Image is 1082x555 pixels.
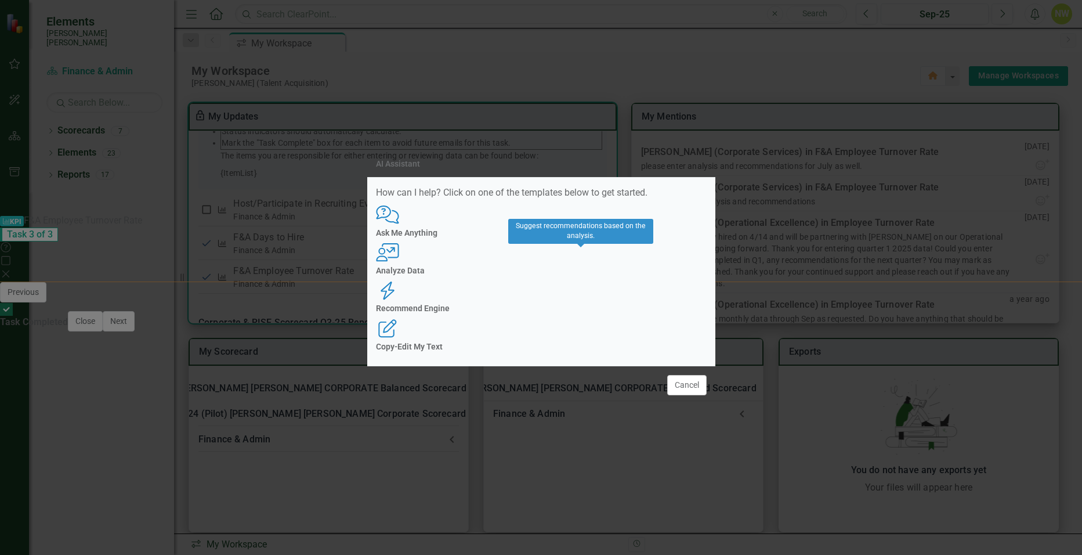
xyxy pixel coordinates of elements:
[376,304,707,313] h4: Recommend Engine
[376,160,420,168] div: AI Assistant
[667,375,707,395] button: Cancel
[376,229,707,237] h4: Ask Me Anything
[3,3,487,45] p: As of [DATE], [PERSON_NAME] [PERSON_NAME] Finance & Admin employee turnover rate is "On Target" w...
[508,219,653,244] div: Suggest recommendations based on the analysis.
[376,186,707,200] p: How can I help? Click on one of the templates below to get started.
[376,266,707,275] h4: Analyze Data
[376,343,707,351] h4: Copy-Edit My Text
